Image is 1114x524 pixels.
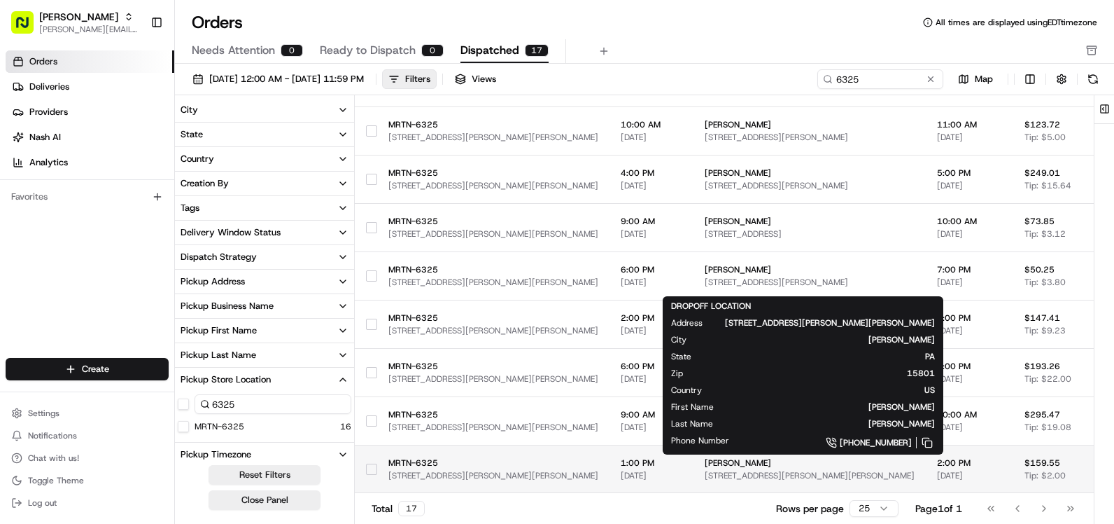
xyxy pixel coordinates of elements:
[1024,167,1060,179] span: $249.01
[1024,216,1055,227] span: $73.85
[975,73,993,85] span: Map
[621,422,682,433] span: [DATE]
[388,457,598,469] span: MRTN-6325
[181,373,271,386] div: Pickup Store Location
[29,55,57,68] span: Orders
[621,167,682,179] span: 4:00 PM
[937,361,1002,372] span: 7:00 PM
[937,373,1002,385] span: [DATE]
[181,251,257,263] div: Dispatch Strategy
[175,270,354,294] button: Pickup Address
[915,502,962,516] div: Page 1 of 1
[1083,69,1103,89] button: Refresh
[937,216,1002,227] span: 10:00 AM
[181,128,203,141] div: State
[472,73,496,85] span: Views
[175,368,354,392] button: Pickup Store Location
[382,69,437,89] button: Filters
[113,198,230,223] a: 💻API Documentation
[937,277,1002,288] span: [DATE]
[181,300,274,312] div: Pickup Business Name
[175,172,354,195] button: Creation By
[949,71,1002,88] button: Map
[1024,119,1060,130] span: $123.72
[28,203,107,217] span: Knowledge Base
[1024,470,1066,481] span: Tip: $2.00
[181,349,256,361] div: Pickup Last Name
[1024,312,1060,324] span: $147.41
[621,457,682,469] span: 1:00 PM
[621,264,682,275] span: 6:00 PM
[936,17,1097,28] span: All times are displayed using EDT timezone
[29,106,68,118] span: Providers
[14,205,25,216] div: 📗
[209,465,320,485] button: Reset Filters
[14,14,42,42] img: Nash
[388,132,598,143] span: [STREET_ADDRESS][PERSON_NAME][PERSON_NAME]
[175,343,354,367] button: Pickup Last Name
[118,205,129,216] div: 💻
[937,409,1002,420] span: 10:00 AM
[388,470,598,481] span: [STREET_ADDRESS][PERSON_NAME][PERSON_NAME]
[621,409,682,420] span: 9:00 AM
[705,470,915,481] span: [STREET_ADDRESS][PERSON_NAME][PERSON_NAME]
[238,138,255,155] button: Start new chat
[621,312,682,324] span: 2:00 PM
[735,418,935,429] span: [PERSON_NAME]
[6,471,169,490] button: Toggle Theme
[39,24,139,35] span: [PERSON_NAME][EMAIL_ADDRESS][PERSON_NAME][DOMAIN_NAME]
[725,317,935,329] span: [STREET_ADDRESS][PERSON_NAME][PERSON_NAME]
[6,186,169,208] div: Favorites
[388,228,598,240] span: [STREET_ADDRESS][PERSON_NAME][PERSON_NAME]
[1024,264,1055,275] span: $50.25
[175,147,354,171] button: Country
[724,385,935,396] span: US
[372,501,425,516] div: Total
[1024,132,1066,143] span: Tip: $5.00
[937,422,1002,433] span: [DATE]
[388,180,598,191] span: [STREET_ADDRESS][PERSON_NAME][PERSON_NAME]
[752,435,935,450] a: [PHONE_NUMBER]
[621,228,682,240] span: [DATE]
[705,216,915,227] span: [PERSON_NAME]
[29,156,68,169] span: Analytics
[36,90,231,105] input: Clear
[937,180,1002,191] span: [DATE]
[388,422,598,433] span: [STREET_ADDRESS][PERSON_NAME][PERSON_NAME]
[181,202,199,214] div: Tags
[6,126,174,149] a: Nash AI
[621,277,682,288] span: [DATE]
[175,245,354,269] button: Dispatch Strategy
[181,177,229,190] div: Creation By
[6,101,174,123] a: Providers
[1024,409,1060,420] span: $295.47
[99,237,169,248] a: Powered byPylon
[181,153,214,165] div: Country
[28,408,59,419] span: Settings
[671,317,703,329] span: Address
[82,363,109,375] span: Create
[937,470,1002,481] span: [DATE]
[671,334,686,345] span: City
[705,180,915,191] span: [STREET_ADDRESS][PERSON_NAME]
[621,361,682,372] span: 6:00 PM
[192,11,243,34] h1: Orders
[181,226,281,239] div: Delivery Window Status
[705,228,915,240] span: [STREET_ADDRESS]
[937,167,1002,179] span: 5:00 PM
[175,123,354,146] button: State
[460,42,519,59] span: Dispatched
[175,221,354,244] button: Delivery Window Status
[195,421,244,432] label: MRTN-6325
[6,358,169,380] button: Create
[705,368,935,379] span: 15801
[449,69,502,89] button: Views
[525,44,549,57] div: 17
[28,453,79,464] span: Chat with us!
[671,351,691,362] span: State
[209,490,320,510] button: Close Panel
[1024,277,1066,288] span: Tip: $3.80
[388,216,598,227] span: MRTN-6325
[6,404,169,423] button: Settings
[421,44,444,57] div: 0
